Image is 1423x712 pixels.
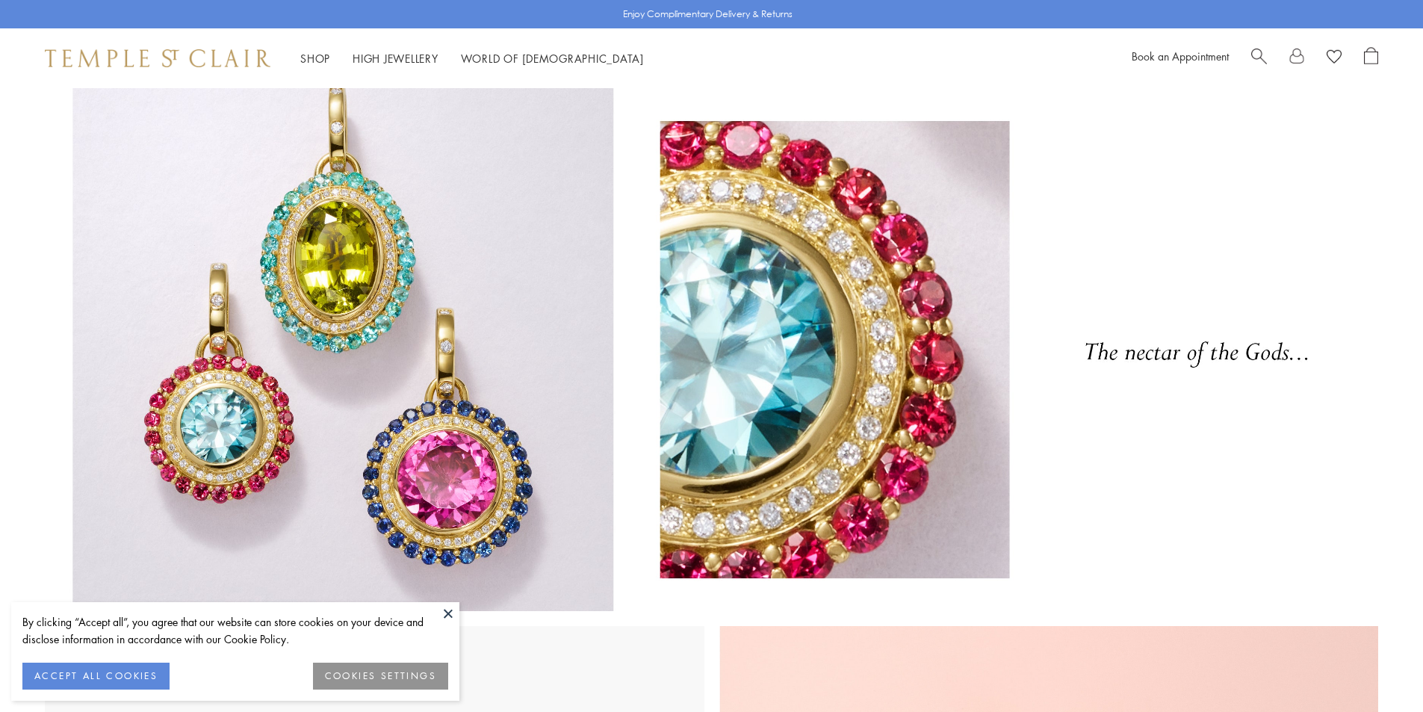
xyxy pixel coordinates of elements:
button: ACCEPT ALL COOKIES [22,663,170,690]
a: Open Shopping Bag [1364,47,1378,69]
a: World of [DEMOGRAPHIC_DATA]World of [DEMOGRAPHIC_DATA] [461,51,644,66]
a: Search [1251,47,1267,69]
p: Enjoy Complimentary Delivery & Returns [623,7,793,22]
img: Temple St. Clair [45,49,270,67]
div: By clicking “Accept all”, you agree that our website can store cookies on your device and disclos... [22,613,448,648]
button: COOKIES SETTINGS [313,663,448,690]
a: High JewelleryHigh Jewellery [353,51,438,66]
nav: Main navigation [300,49,644,68]
a: ShopShop [300,51,330,66]
a: Book an Appointment [1132,49,1229,64]
a: View Wishlist [1327,47,1342,69]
